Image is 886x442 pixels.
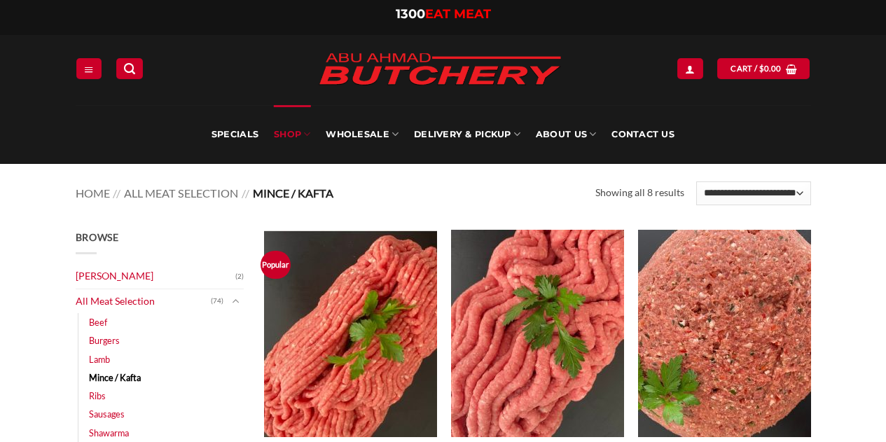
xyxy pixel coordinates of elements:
span: 1300 [396,6,425,22]
a: Delivery & Pickup [414,105,520,164]
a: All Meat Selection [76,289,211,314]
span: $ [759,62,764,75]
a: 1300EAT MEAT [396,6,491,22]
a: Ribs [89,387,106,405]
img: Abu Ahmad Butchery [307,43,573,97]
bdi: 0.00 [759,64,782,73]
a: Lamb [89,350,110,368]
span: // [242,186,249,200]
a: Wholesale [326,105,399,164]
span: EAT MEAT [425,6,491,22]
img: Course Beef Mince [451,230,624,437]
a: Burgers [89,331,120,350]
a: Shawarma [89,424,129,442]
a: Contact Us [611,105,674,164]
a: Search [116,58,143,78]
span: Cart / [731,62,781,75]
span: (2) [235,266,244,287]
a: Mince / Kafta [89,368,141,387]
a: Sausages [89,405,125,423]
button: Toggle [227,293,244,309]
a: SHOP [274,105,310,164]
a: Specials [212,105,258,164]
span: Browse [76,231,119,243]
span: Mince / Kafta [253,186,333,200]
p: Showing all 8 results [595,185,684,201]
a: Home [76,186,110,200]
a: Menu [76,58,102,78]
a: Beef [89,313,107,331]
a: View cart [717,58,810,78]
a: About Us [536,105,596,164]
a: [PERSON_NAME] [76,264,235,289]
span: (74) [211,291,223,312]
img: Kafta [638,230,811,437]
a: All Meat Selection [124,186,238,200]
a: Login [677,58,702,78]
img: Beef Mince [264,230,437,437]
select: Shop order [696,181,810,205]
span: // [113,186,120,200]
